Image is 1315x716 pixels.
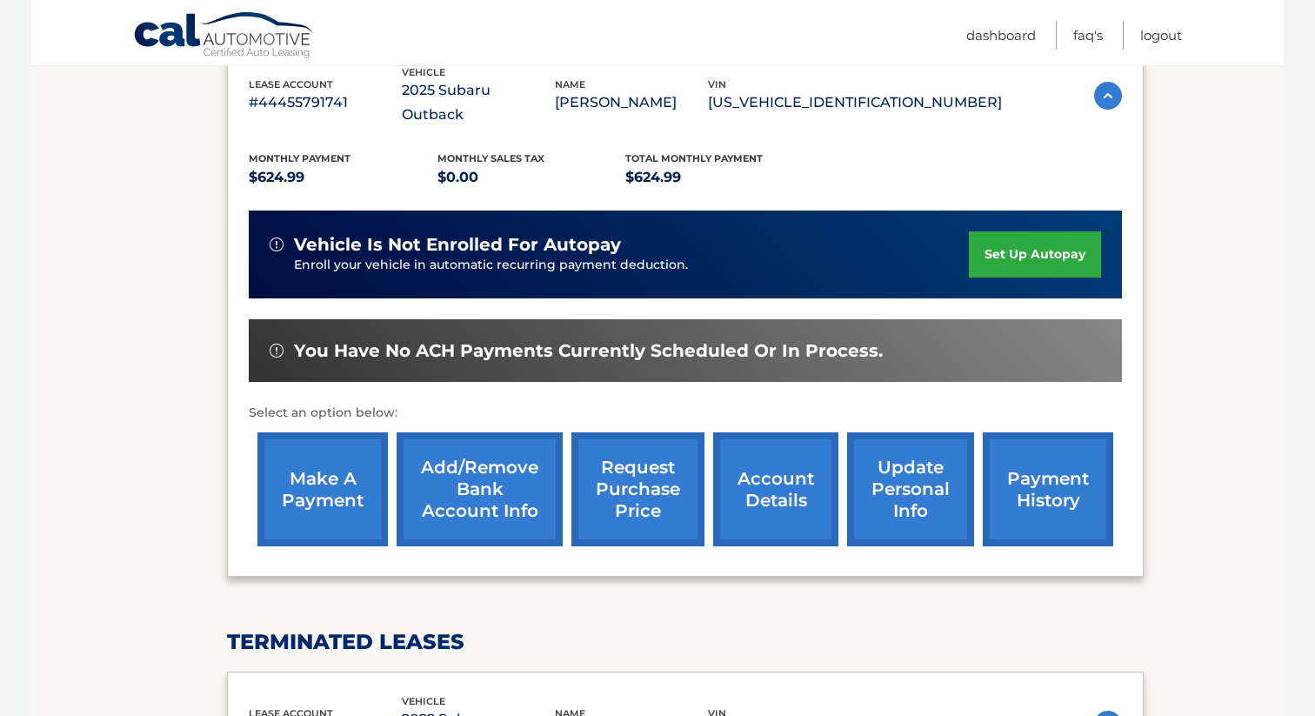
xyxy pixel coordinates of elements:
span: lease account [249,78,333,90]
p: $0.00 [437,165,626,190]
a: Dashboard [966,21,1036,50]
a: Logout [1140,21,1182,50]
p: Select an option below: [249,403,1122,424]
p: 2025 Subaru Outback [402,78,555,127]
img: accordion-active.svg [1094,82,1122,110]
span: vehicle is not enrolled for autopay [294,234,621,256]
p: [US_VEHICLE_IDENTIFICATION_NUMBER] [708,90,1002,115]
a: make a payment [257,432,388,546]
span: name [555,78,585,90]
span: You have no ACH payments currently scheduled or in process. [294,340,883,362]
span: Total Monthly Payment [625,152,763,164]
a: set up autopay [969,231,1101,278]
a: Add/Remove bank account info [397,432,563,546]
span: Monthly sales Tax [437,152,544,164]
p: [PERSON_NAME] [555,90,708,115]
p: $624.99 [249,165,437,190]
a: payment history [983,432,1113,546]
p: #44455791741 [249,90,402,115]
span: Monthly Payment [249,152,350,164]
a: request purchase price [571,432,704,546]
p: Enroll your vehicle in automatic recurring payment deduction. [294,256,969,275]
a: update personal info [847,432,974,546]
span: vin [708,78,726,90]
a: account details [713,432,838,546]
span: vehicle [402,66,445,78]
a: Cal Automotive [133,11,316,62]
h2: terminated leases [227,629,1144,655]
a: FAQ's [1073,21,1103,50]
p: $624.99 [625,165,814,190]
img: alert-white.svg [270,344,284,358]
span: vehicle [402,695,445,707]
img: alert-white.svg [270,238,284,251]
